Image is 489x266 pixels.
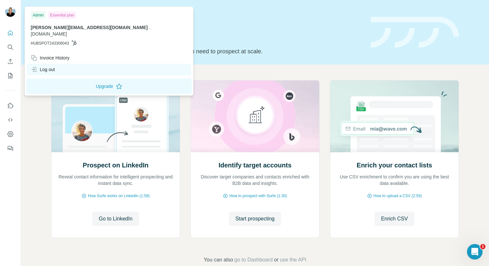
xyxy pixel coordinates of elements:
[229,193,287,199] span: How to prospect with Surfe (1:30)
[5,128,16,140] button: Dashboard
[375,212,414,226] button: Enrich CSV
[381,215,408,223] span: Enrich CSV
[31,11,46,19] div: Admin
[229,212,281,226] button: Start prospecting
[31,31,67,37] span: [DOMAIN_NAME]
[5,70,16,81] button: My lists
[337,174,452,186] p: Use CSV enrichment to confirm you are using the best data available.
[92,212,139,226] button: Go to LinkedIn
[5,27,16,39] button: Quick start
[5,41,16,53] button: Search
[51,47,363,56] p: Pick your starting point and we’ll provide everything you need to prospect at scale.
[5,6,16,17] img: Avatar
[51,12,363,18] div: Quick start
[330,80,459,152] img: Enrich your contact lists
[234,256,273,264] button: go to Dashboard
[480,244,485,249] span: 1
[235,215,275,223] span: Start prospecting
[83,161,148,170] h2: Prospect on LinkedIn
[99,215,132,223] span: Go to LinkedIn
[31,40,69,46] span: HUBSPOT243306043
[219,161,292,170] h2: Identify target accounts
[51,80,180,152] img: Prospect on LinkedIn
[31,55,70,61] div: Invoice History
[190,80,320,152] img: Identify target accounts
[48,11,76,19] div: Essential plan
[204,256,233,264] span: You can also
[374,193,422,199] span: How to upload a CSV (2:59)
[5,100,16,112] button: Use Surfe on LinkedIn
[51,30,363,43] h1: Let’s prospect together
[31,66,55,73] div: Log out
[26,79,192,94] button: Upgrade
[58,174,173,186] p: Reveal contact information for intelligent prospecting and instant data sync.
[88,193,150,199] span: How Surfe works on LinkedIn (1:58)
[5,56,16,67] button: Enrich CSV
[357,161,432,170] h2: Enrich your contact lists
[197,174,313,186] p: Discover target companies and contacts enriched with B2B data and insights.
[149,25,150,30] span: .
[280,256,306,264] button: use the API
[467,244,483,260] iframe: Intercom live chat
[5,143,16,154] button: Feedback
[5,114,16,126] button: Use Surfe API
[274,256,278,264] span: or
[371,17,459,48] img: banner
[31,25,148,30] span: [PERSON_NAME][EMAIL_ADDRESS][DOMAIN_NAME]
